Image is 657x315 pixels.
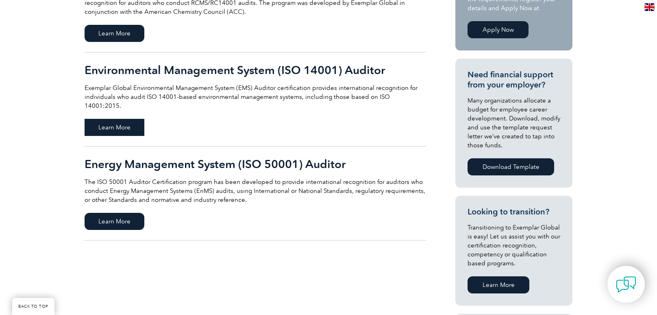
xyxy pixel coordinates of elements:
h2: Environmental Management System (ISO 14001) Auditor [85,63,426,77]
p: Transitioning to Exemplar Global is easy! Let us assist you with our certification recognition, c... [468,223,560,268]
a: Environmental Management System (ISO 14001) Auditor Exemplar Global Environmental Management Syst... [85,52,426,147]
a: Energy Management System (ISO 50001) Auditor The ISO 50001 Auditor Certification program has been... [85,147,426,241]
p: Many organizations allocate a budget for employee career development. Download, modify and use th... [468,96,560,150]
p: Exemplar Global Environmental Management System (EMS) Auditor certification provides internationa... [85,83,426,110]
h3: Looking to transition? [468,207,560,217]
a: Apply Now [468,21,529,38]
p: The ISO 50001 Auditor Certification program has been developed to provide international recogniti... [85,177,426,204]
a: Download Template [468,158,554,175]
h3: Need financial support from your employer? [468,70,560,90]
a: Learn More [468,276,529,293]
a: BACK TO TOP [12,298,54,315]
span: Learn More [85,213,144,230]
img: en [644,3,655,11]
img: contact-chat.png [616,274,636,295]
span: Learn More [85,119,144,136]
span: Learn More [85,25,144,42]
h2: Energy Management System (ISO 50001) Auditor [85,157,426,171]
